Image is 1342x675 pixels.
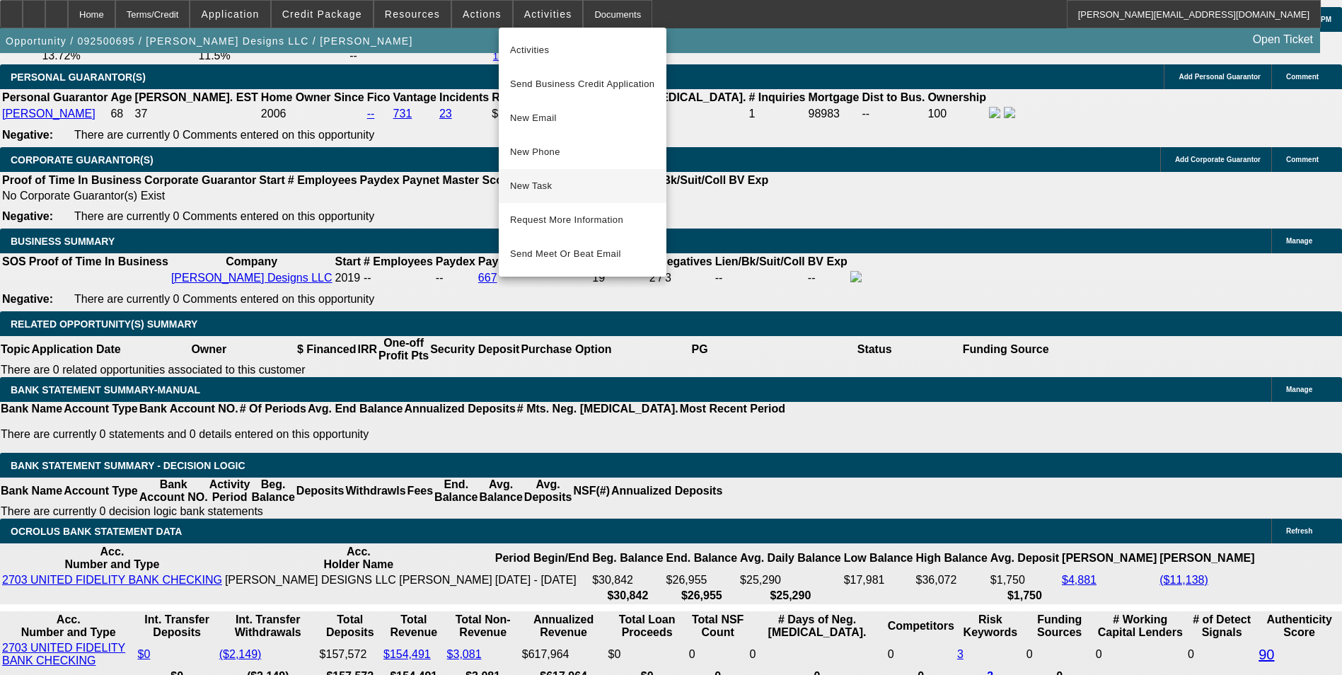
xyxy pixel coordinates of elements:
[510,144,655,161] span: New Phone
[510,110,655,127] span: New Email
[510,42,655,59] span: Activities
[510,212,655,229] span: Request More Information
[510,76,655,93] span: Send Business Credit Application
[510,178,655,195] span: New Task
[510,246,655,262] span: Send Meet Or Beat Email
